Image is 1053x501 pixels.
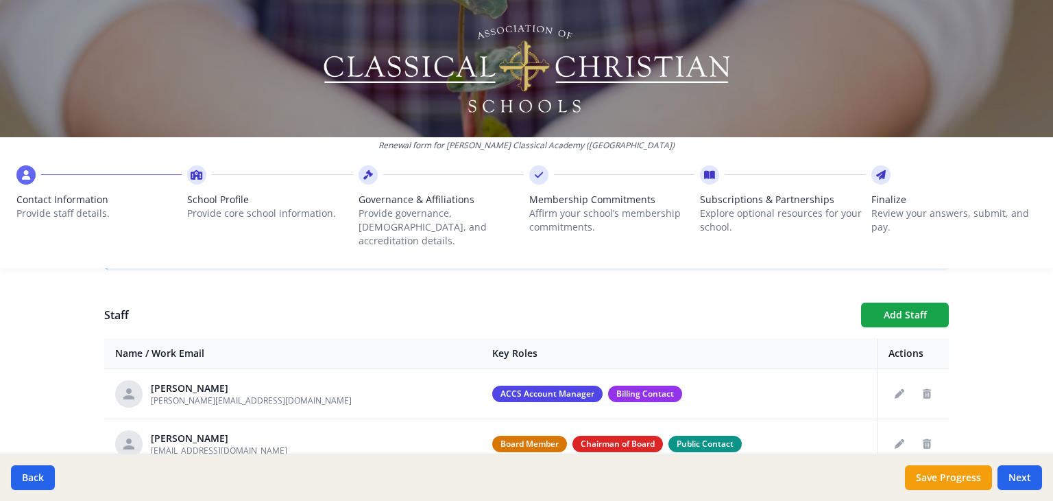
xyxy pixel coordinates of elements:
th: Name / Work Email [104,338,481,369]
button: Delete staff [916,383,938,405]
span: Subscriptions & Partnerships [700,193,865,207]
span: ACCS Account Manager [492,386,603,402]
span: Chairman of Board [572,436,663,452]
button: Back [11,465,55,490]
div: [PERSON_NAME] [151,432,287,445]
span: Governance & Affiliations [359,193,524,207]
button: Edit staff [888,383,910,405]
span: [EMAIL_ADDRESS][DOMAIN_NAME] [151,445,287,456]
span: Billing Contact [608,386,682,402]
button: Save Progress [905,465,992,490]
span: [PERSON_NAME][EMAIL_ADDRESS][DOMAIN_NAME] [151,395,352,406]
th: Actions [877,338,949,369]
p: Provide governance, [DEMOGRAPHIC_DATA], and accreditation details. [359,207,524,248]
p: Provide staff details. [16,207,182,220]
p: Review your answers, submit, and pay. [871,207,1037,234]
th: Key Roles [481,338,877,369]
button: Add Staff [861,303,949,327]
span: Membership Commitments [529,193,694,207]
span: Public Contact [668,436,742,452]
button: Edit staff [888,433,910,455]
button: Next [997,465,1042,490]
button: Delete staff [916,433,938,455]
div: [PERSON_NAME] [151,382,352,395]
img: Logo [322,21,732,117]
span: Contact Information [16,193,182,207]
p: Affirm your school’s membership commitments. [529,207,694,234]
span: Board Member [492,436,567,452]
h1: Staff [104,307,850,323]
p: Provide core school information. [187,207,352,220]
span: Finalize [871,193,1037,207]
span: School Profile [187,193,352,207]
p: Explore optional resources for your school. [700,207,865,234]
